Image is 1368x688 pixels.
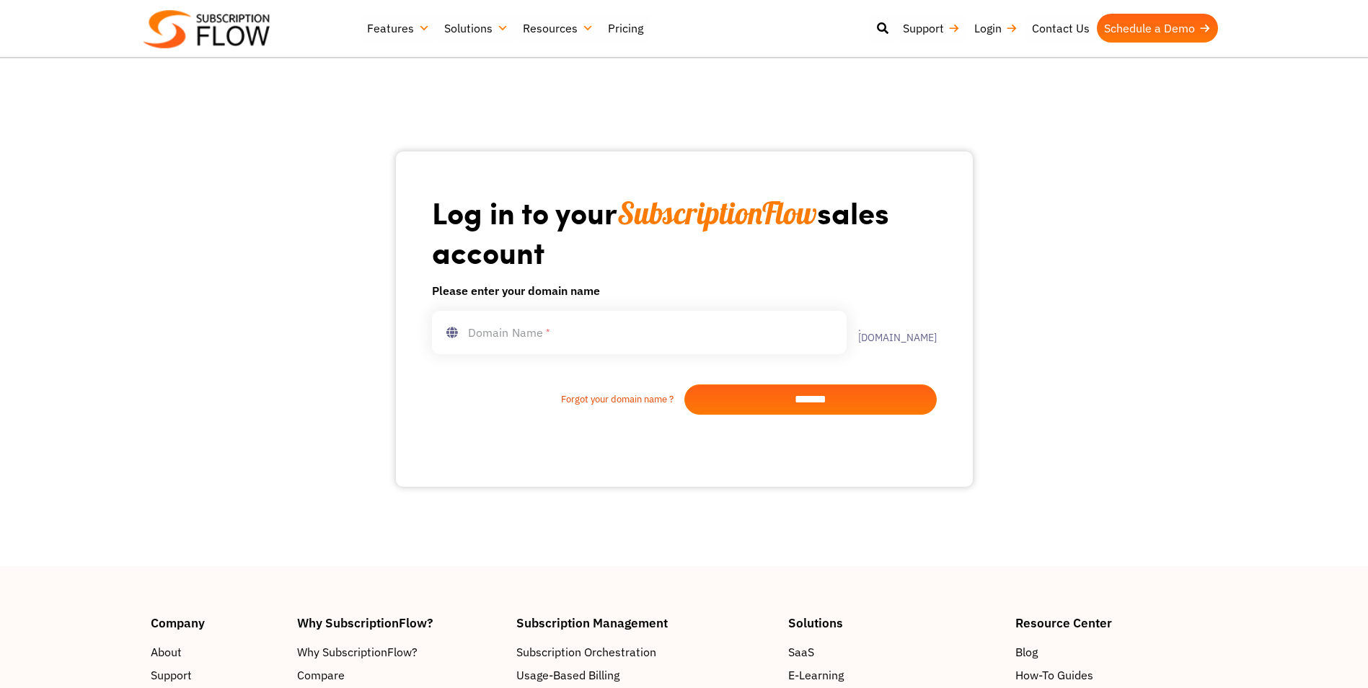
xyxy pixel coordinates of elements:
a: Schedule a Demo [1097,14,1218,43]
span: Subscription Orchestration [516,643,656,661]
h4: Resource Center [1015,617,1217,629]
a: Support [896,14,967,43]
a: Contact Us [1025,14,1097,43]
h4: Why SubscriptionFlow? [297,617,502,629]
span: About [151,643,182,661]
span: SaaS [788,643,814,661]
a: E-Learning [788,666,1001,684]
a: Login [967,14,1025,43]
span: Why SubscriptionFlow? [297,643,418,661]
h1: Log in to your sales account [432,193,937,270]
a: SaaS [788,643,1001,661]
a: Features [360,14,437,43]
a: How-To Guides [1015,666,1217,684]
span: SubscriptionFlow [617,194,817,232]
span: Support [151,666,192,684]
a: Forgot your domain name ? [432,392,684,407]
span: E-Learning [788,666,844,684]
span: Compare [297,666,345,684]
span: Blog [1015,643,1038,661]
a: Subscription Orchestration [516,643,775,661]
span: How-To Guides [1015,666,1093,684]
a: Blog [1015,643,1217,661]
h4: Solutions [788,617,1001,629]
a: Solutions [437,14,516,43]
a: Resources [516,14,601,43]
a: Compare [297,666,502,684]
h6: Please enter your domain name [432,282,937,299]
a: Why SubscriptionFlow? [297,643,502,661]
a: About [151,643,283,661]
a: Support [151,666,283,684]
h4: Company [151,617,283,629]
a: Usage-Based Billing [516,666,775,684]
span: Usage-Based Billing [516,666,619,684]
h4: Subscription Management [516,617,775,629]
img: Subscriptionflow [144,10,270,48]
label: .[DOMAIN_NAME] [847,322,937,343]
a: Pricing [601,14,650,43]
